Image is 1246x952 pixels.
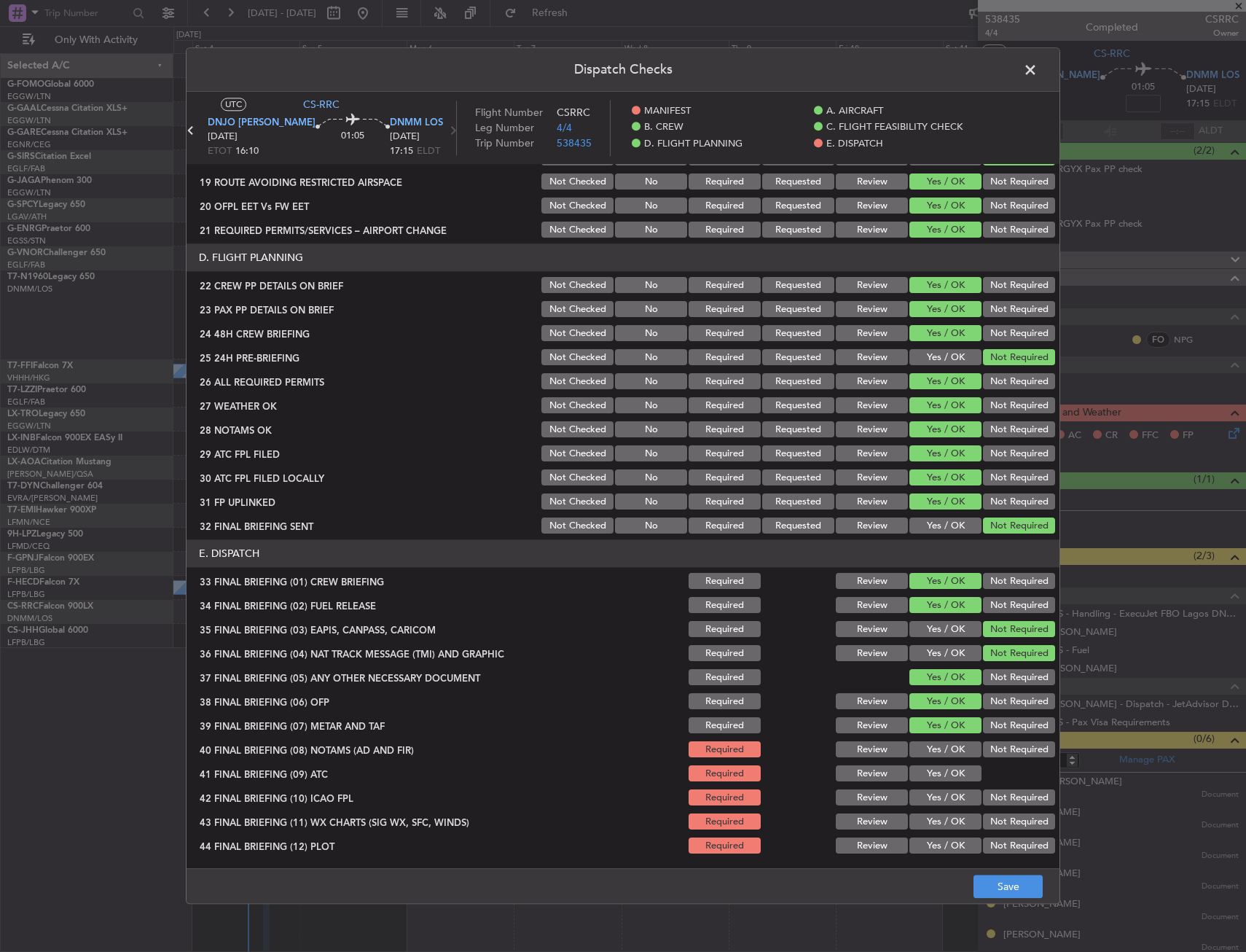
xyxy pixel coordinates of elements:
button: Yes / OK [909,814,981,830]
button: Yes / OK [909,174,981,190]
button: Not Required [983,790,1055,806]
button: Yes / OK [909,398,981,414]
button: Not Required [983,446,1055,462]
header: Dispatch Checks [187,48,1059,92]
button: Yes / OK [909,838,981,854]
button: Not Required [983,718,1055,734]
button: Not Required [983,694,1055,710]
button: Yes / OK [909,598,981,614]
button: Not Required [983,670,1055,686]
button: Yes / OK [909,766,981,782]
button: Not Required [983,470,1055,486]
button: Yes / OK [909,646,981,662]
button: Not Required [983,518,1055,534]
button: Yes / OK [909,446,981,462]
button: Yes / OK [909,422,981,438]
button: Not Required [983,374,1055,390]
button: Not Required [983,574,1055,590]
button: Yes / OK [909,198,981,214]
button: Not Required [983,350,1055,366]
button: Not Required [983,622,1055,638]
button: Not Required [983,302,1055,318]
button: Not Required [983,326,1055,342]
button: Not Required [983,222,1055,238]
button: Not Required [983,838,1055,854]
button: Yes / OK [909,494,981,510]
button: Not Required [983,598,1055,614]
button: Yes / OK [909,470,981,486]
button: Not Required [983,174,1055,190]
button: Not Required [983,198,1055,214]
button: Not Required [983,646,1055,662]
button: Yes / OK [909,670,981,686]
button: Yes / OK [909,694,981,710]
button: Yes / OK [909,350,981,366]
button: Not Required [983,422,1055,438]
button: Not Required [983,278,1055,294]
button: Not Required [983,398,1055,414]
button: Yes / OK [909,278,981,294]
button: Not Required [983,742,1055,758]
button: Yes / OK [909,742,981,758]
button: Yes / OK [909,574,981,590]
button: Yes / OK [909,790,981,806]
button: Yes / OK [909,374,981,390]
button: Yes / OK [909,302,981,318]
button: Save [973,875,1043,899]
button: Yes / OK [909,222,981,238]
button: Not Required [983,494,1055,510]
button: Not Required [983,814,1055,830]
button: Yes / OK [909,622,981,638]
button: Yes / OK [909,518,981,534]
button: Yes / OK [909,326,981,342]
button: Yes / OK [909,718,981,734]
